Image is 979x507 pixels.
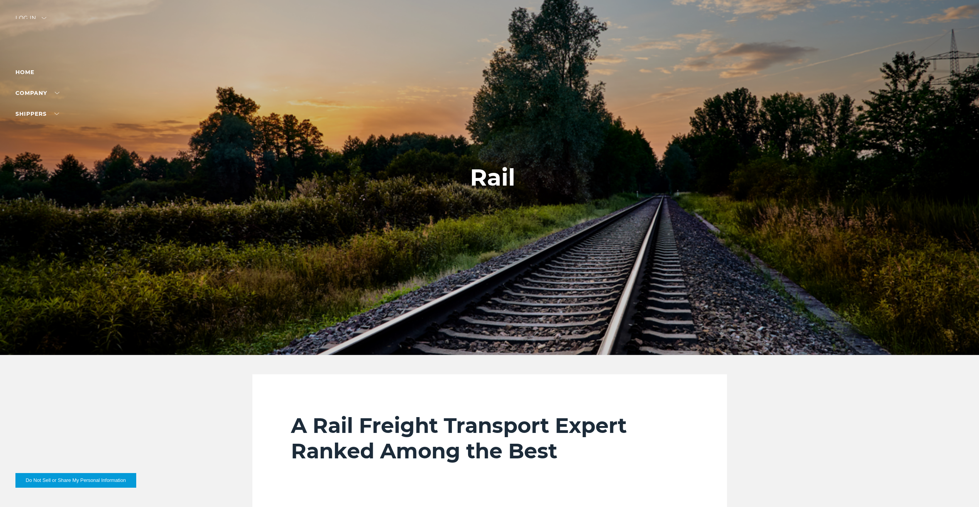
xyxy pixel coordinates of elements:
img: kbx logo [461,15,519,49]
div: Log in [15,15,46,27]
img: arrow [42,17,46,19]
a: Home [15,69,34,76]
h2: A Rail Freight Transport Expert Ranked Among the Best [291,413,688,464]
a: SHIPPERS [15,110,59,117]
a: Company [15,90,59,96]
button: Do Not Sell or Share My Personal Information [15,473,136,488]
h1: Rail [470,164,515,191]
